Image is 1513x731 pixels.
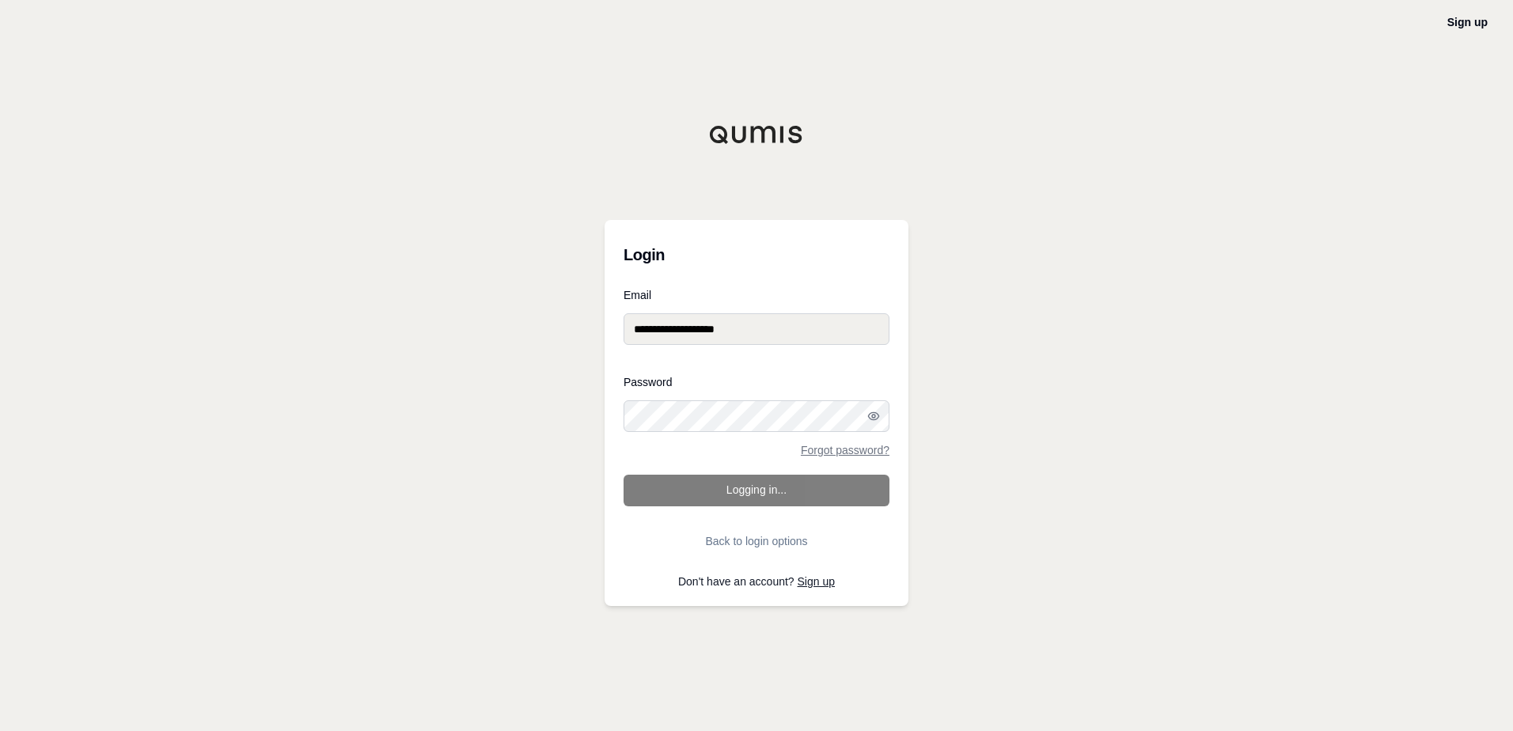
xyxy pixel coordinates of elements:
[624,239,889,271] h3: Login
[624,377,889,388] label: Password
[709,125,804,144] img: Qumis
[624,290,889,301] label: Email
[801,445,889,456] a: Forgot password?
[624,576,889,587] p: Don't have an account?
[798,575,835,588] a: Sign up
[1447,16,1488,28] a: Sign up
[624,525,889,557] button: Back to login options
